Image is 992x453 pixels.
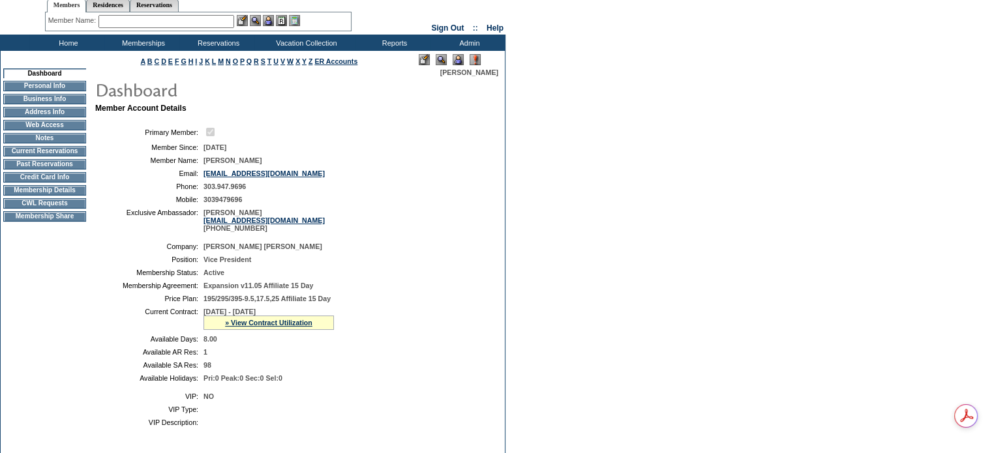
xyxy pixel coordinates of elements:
a: ER Accounts [314,57,357,65]
a: V [280,57,285,65]
td: Mobile: [100,196,198,203]
img: b_calculator.gif [289,15,300,26]
td: Company: [100,242,198,250]
a: T [267,57,272,65]
td: Primary Member: [100,126,198,138]
span: [PERSON_NAME] [203,156,262,164]
b: Member Account Details [95,104,187,113]
span: Expansion v11.05 Affiliate 15 Day [203,282,313,289]
a: S [261,57,265,65]
span: :: [473,23,478,33]
a: A [141,57,145,65]
td: Dashboard [3,68,86,78]
span: 98 [203,361,211,369]
a: K [205,57,210,65]
a: G [181,57,186,65]
a: J [199,57,203,65]
span: Vice President [203,256,251,263]
td: Personal Info [3,81,86,91]
td: Price Plan: [100,295,198,302]
td: Member Name: [100,156,198,164]
span: Active [203,269,224,276]
td: Home [29,35,104,51]
td: Memberships [104,35,179,51]
td: Credit Card Info [3,172,86,183]
img: b_edit.gif [237,15,248,26]
span: [DATE] [203,143,226,151]
a: D [161,57,166,65]
a: Y [302,57,307,65]
span: 195/295/395-9.5,17.5,25 Affiliate 15 Day [203,295,331,302]
a: Q [247,57,252,65]
a: U [273,57,278,65]
a: H [188,57,194,65]
a: W [287,57,293,65]
a: O [233,57,238,65]
span: Pri:0 Peak:0 Sec:0 Sel:0 [203,374,282,382]
td: Vacation Collection [254,35,355,51]
img: Log Concern/Member Elevation [470,54,481,65]
span: 8.00 [203,335,217,343]
a: Z [308,57,313,65]
td: Address Info [3,107,86,117]
td: Reports [355,35,430,51]
td: Web Access [3,120,86,130]
a: Help [487,23,504,33]
a: X [295,57,300,65]
td: Membership Agreement: [100,282,198,289]
span: [PERSON_NAME] [PHONE_NUMBER] [203,209,325,232]
td: Available Days: [100,335,198,343]
td: Membership Share [3,211,86,222]
td: VIP Type: [100,405,198,413]
a: R [254,57,259,65]
span: [PERSON_NAME] [440,68,498,76]
td: Admin [430,35,505,51]
a: [EMAIL_ADDRESS][DOMAIN_NAME] [203,169,325,177]
img: pgTtlDashboard.gif [95,76,355,102]
td: Member Since: [100,143,198,151]
img: Impersonate [263,15,274,26]
td: Available Holidays: [100,374,198,382]
td: Position: [100,256,198,263]
span: [DATE] - [DATE] [203,308,256,315]
a: C [154,57,159,65]
td: CWL Requests [3,198,86,209]
a: Sign Out [431,23,464,33]
span: NO [203,392,214,400]
a: [EMAIL_ADDRESS][DOMAIN_NAME] [203,216,325,224]
img: Reservations [276,15,287,26]
span: 1 [203,348,207,356]
td: Available AR Res: [100,348,198,356]
a: M [218,57,224,65]
span: 3039479696 [203,196,242,203]
a: B [147,57,153,65]
td: VIP: [100,392,198,400]
td: Current Contract: [100,308,198,330]
span: 303.947.9696 [203,183,246,190]
td: VIP Description: [100,418,198,426]
a: I [195,57,197,65]
a: P [240,57,245,65]
div: Member Name: [48,15,98,26]
td: Phone: [100,183,198,190]
td: Email: [100,169,198,177]
a: » View Contract Utilization [225,319,312,327]
a: F [175,57,179,65]
img: View Mode [436,54,447,65]
img: Edit Mode [419,54,430,65]
a: L [212,57,216,65]
td: Business Info [3,94,86,104]
a: N [226,57,231,65]
td: Reservations [179,35,254,51]
td: Past Reservations [3,159,86,169]
td: Membership Details [3,185,86,196]
img: Impersonate [453,54,464,65]
td: Exclusive Ambassador: [100,209,198,232]
a: E [168,57,173,65]
td: Available SA Res: [100,361,198,369]
td: Current Reservations [3,146,86,156]
img: View [250,15,261,26]
span: [PERSON_NAME] [PERSON_NAME] [203,242,322,250]
td: Notes [3,133,86,143]
td: Membership Status: [100,269,198,276]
